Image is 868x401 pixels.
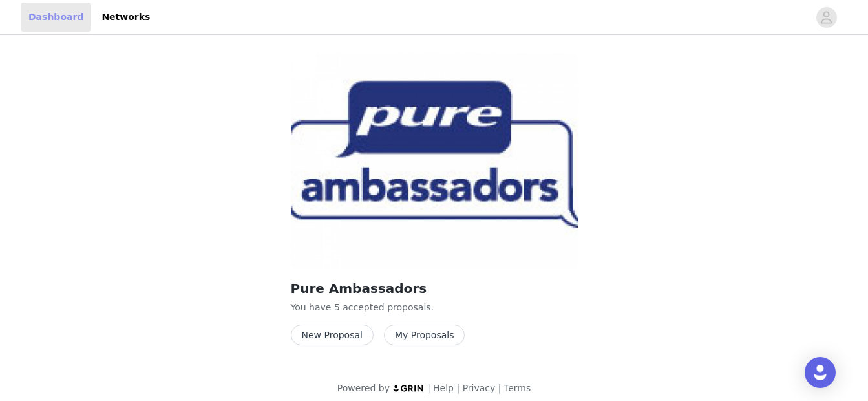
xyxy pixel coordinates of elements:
[498,383,502,393] span: |
[21,3,91,32] a: Dashboard
[805,357,836,388] div: Open Intercom Messenger
[820,7,832,28] div: avatar
[463,383,496,393] a: Privacy
[337,383,390,393] span: Powered by
[456,383,460,393] span: |
[504,383,531,393] a: Terms
[384,325,465,345] button: My Proposals
[94,3,158,32] a: Networks
[291,53,578,268] img: Pure Encapsulations
[392,384,425,393] img: logo
[291,301,578,314] p: You have 5 accepted proposal .
[427,383,430,393] span: |
[291,325,374,345] button: New Proposal
[291,279,578,298] h2: Pure Ambassadors
[433,383,454,393] a: Help
[426,302,430,312] span: s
